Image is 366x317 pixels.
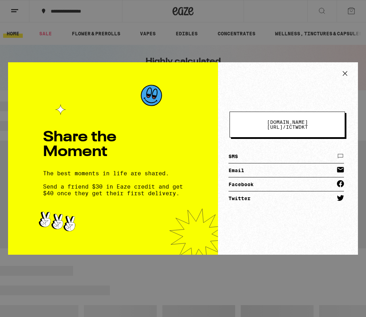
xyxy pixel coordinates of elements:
[43,183,183,197] span: Send a friend $30 in Eaze credit and get $40 once they get their first delivery.
[43,130,183,160] h1: Share the Moment
[230,112,345,138] button: [DOMAIN_NAME][URL]/ictwdkt
[228,177,344,191] a: Facebook
[228,149,344,163] a: SMS
[228,163,344,177] a: Email
[267,119,308,130] span: [DOMAIN_NAME][URL] /
[228,191,344,205] a: Twitter
[43,170,183,197] div: The best moments in life are shared.
[258,120,317,129] span: ictwdkt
